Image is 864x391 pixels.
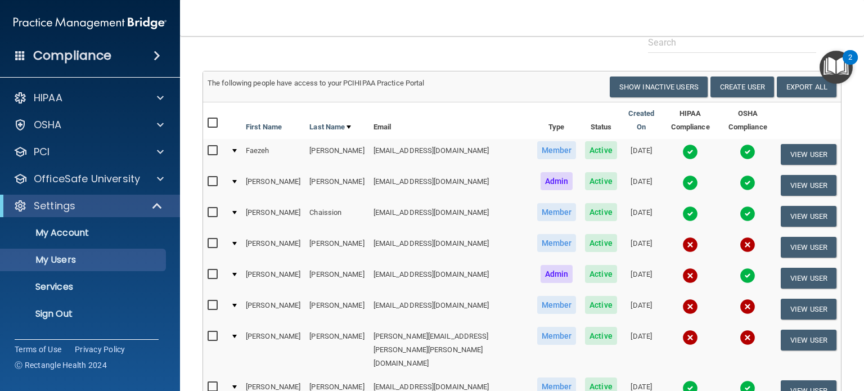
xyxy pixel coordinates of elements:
td: [PERSON_NAME] [305,325,368,375]
td: [PERSON_NAME] [241,263,305,294]
a: HIPAA [13,91,164,105]
span: Active [585,172,617,190]
td: [DATE] [622,263,661,294]
p: Services [7,281,161,293]
img: tick.e7d51cea.svg [682,144,698,160]
span: Admin [541,265,573,283]
td: [PERSON_NAME] [241,201,305,232]
img: tick.e7d51cea.svg [740,206,755,222]
th: Email [369,102,533,139]
p: Sign Out [7,308,161,320]
span: Member [537,203,577,221]
p: OfficeSafe University [34,172,140,186]
td: [EMAIL_ADDRESS][DOMAIN_NAME] [369,201,533,232]
span: Member [537,141,577,159]
img: cross.ca9f0e7f.svg [682,299,698,314]
p: HIPAA [34,91,62,105]
td: [PERSON_NAME] [305,232,368,263]
td: [DATE] [622,170,661,201]
div: 2 [848,57,852,72]
button: View User [781,175,836,196]
button: View User [781,268,836,289]
a: OfficeSafe University [13,172,164,186]
td: [PERSON_NAME] [241,325,305,375]
span: Active [585,234,617,252]
td: [DATE] [622,232,661,263]
td: Chaission [305,201,368,232]
a: Export All [777,77,836,97]
button: View User [781,206,836,227]
a: Settings [13,199,163,213]
a: First Name [246,120,282,134]
img: PMB logo [13,12,166,34]
td: [PERSON_NAME] [241,170,305,201]
span: Active [585,327,617,345]
td: [PERSON_NAME] [305,139,368,170]
button: Open Resource Center, 2 new notifications [820,51,853,84]
td: Faezeh [241,139,305,170]
span: Admin [541,172,573,190]
p: OSHA [34,118,62,132]
span: Member [537,327,577,345]
td: [PERSON_NAME] [241,232,305,263]
button: Create User [710,77,774,97]
img: cross.ca9f0e7f.svg [682,268,698,284]
span: The following people have access to your PCIHIPAA Practice Portal [208,79,425,87]
span: Active [585,296,617,314]
span: Member [537,234,577,252]
p: PCI [34,145,49,159]
span: Active [585,203,617,221]
td: [DATE] [622,139,661,170]
h4: Compliance [33,48,111,64]
img: tick.e7d51cea.svg [682,206,698,222]
a: Terms of Use [15,344,61,355]
span: Active [585,265,617,283]
img: cross.ca9f0e7f.svg [682,237,698,253]
td: [EMAIL_ADDRESS][DOMAIN_NAME] [369,139,533,170]
td: [DATE] [622,294,661,325]
td: [PERSON_NAME] [305,294,368,325]
td: [EMAIL_ADDRESS][DOMAIN_NAME] [369,263,533,294]
th: HIPAA Compliance [661,102,719,139]
p: My Users [7,254,161,266]
img: cross.ca9f0e7f.svg [682,330,698,345]
img: tick.e7d51cea.svg [740,175,755,191]
td: [EMAIL_ADDRESS][DOMAIN_NAME] [369,170,533,201]
th: Status [580,102,622,139]
button: View User [781,144,836,165]
button: View User [781,237,836,258]
a: PCI [13,145,164,159]
img: tick.e7d51cea.svg [740,268,755,284]
button: Show Inactive Users [610,77,708,97]
span: Ⓒ Rectangle Health 2024 [15,359,107,371]
a: OSHA [13,118,164,132]
img: tick.e7d51cea.svg [682,175,698,191]
a: Privacy Policy [75,344,125,355]
input: Search [648,32,816,53]
td: [DATE] [622,325,661,375]
img: cross.ca9f0e7f.svg [740,330,755,345]
button: View User [781,299,836,320]
th: Type [533,102,581,139]
span: Member [537,296,577,314]
td: [EMAIL_ADDRESS][DOMAIN_NAME] [369,294,533,325]
td: [PERSON_NAME] [305,170,368,201]
img: tick.e7d51cea.svg [740,144,755,160]
button: View User [781,330,836,350]
a: Created On [626,107,657,134]
td: [EMAIL_ADDRESS][DOMAIN_NAME] [369,232,533,263]
p: Settings [34,199,75,213]
img: cross.ca9f0e7f.svg [740,299,755,314]
img: cross.ca9f0e7f.svg [740,237,755,253]
td: [PERSON_NAME] [241,294,305,325]
td: [DATE] [622,201,661,232]
a: Last Name [309,120,351,134]
p: My Account [7,227,161,239]
td: [PERSON_NAME] [305,263,368,294]
th: OSHA Compliance [719,102,777,139]
span: Active [585,141,617,159]
td: [PERSON_NAME][EMAIL_ADDRESS][PERSON_NAME][PERSON_NAME][DOMAIN_NAME] [369,325,533,375]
